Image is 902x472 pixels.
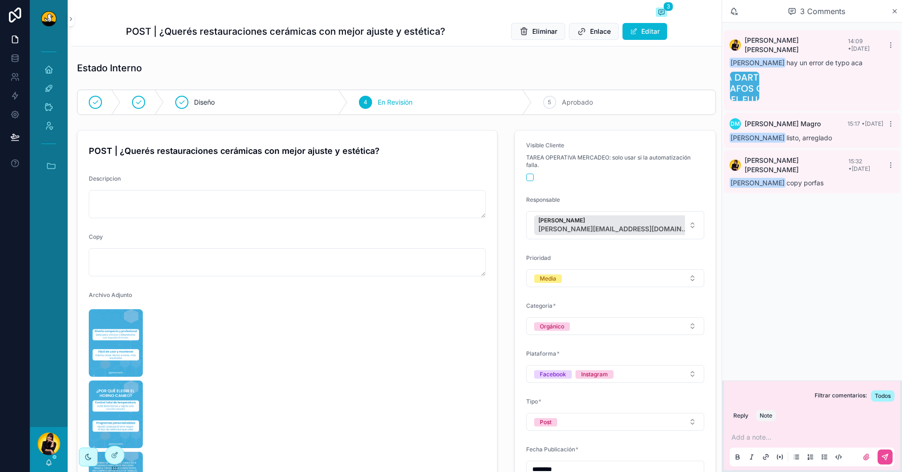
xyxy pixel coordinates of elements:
[30,38,68,192] div: scrollable content
[126,25,445,38] h1: POST | ¿Querés restauraciones cerámicas con mejor ajuste y estética?
[562,98,593,107] span: Aprobado
[745,156,848,175] span: [PERSON_NAME] [PERSON_NAME]
[89,233,103,240] span: Copy
[538,224,689,234] span: [PERSON_NAME][EMAIL_ADDRESS][DOMAIN_NAME]
[526,413,704,431] button: Select Button
[745,119,821,129] span: [PERSON_NAME] Magro
[534,321,570,331] button: Unselect ORGANICO
[730,58,785,68] span: [PERSON_NAME]
[730,134,832,142] span: listo, arreglado
[756,410,776,421] button: Note
[731,120,740,128] span: DM
[622,23,667,40] button: Editar
[581,370,608,379] div: Instagram
[730,179,824,187] span: copy porfas
[730,59,863,67] span: hay un error de typo aca
[194,98,215,107] span: Diseño
[745,36,848,54] span: [PERSON_NAME] [PERSON_NAME]
[41,11,56,26] img: App logo
[730,410,752,421] button: Reply
[534,215,702,235] button: Unselect 30
[526,154,704,169] span: TAREA OPERATIVA MERCADEO: solo usar si la automatización falla.
[526,302,552,309] span: Categoria
[526,269,704,287] button: Select Button
[730,178,785,188] span: [PERSON_NAME]
[760,412,772,419] div: Note
[590,27,611,36] span: Enlace
[364,99,367,106] span: 4
[871,390,894,402] button: Todos
[526,254,551,261] span: Prioridad
[534,417,557,426] button: Unselect POST
[89,381,143,448] img: POST--Querés-restauraciones-cerámicas-con-mejor-ajuste-y-estética-03.jpg
[511,23,565,40] button: Eliminar
[538,217,689,224] span: [PERSON_NAME]
[656,8,667,19] button: 3
[89,309,143,377] img: POST--Querés-restauraciones-cerámicas-con-mejor-ajuste-y-estética-04.jpg
[89,291,132,298] span: Archivo Adjunto
[89,175,121,182] span: Descripcion
[575,369,614,379] button: Unselect INSTAGRAM
[526,196,560,203] span: Responsable
[800,6,845,17] span: 3 Comments
[526,142,564,149] span: Visible Cliente
[526,398,538,405] span: Tipo
[569,23,619,40] button: Enlace
[526,317,704,335] button: Select Button
[526,350,556,357] span: Plataforma
[77,61,142,75] h1: Estado Interno
[378,98,412,107] span: En Revisión
[89,145,486,157] h4: POST | ¿Querés restauraciones cerámicas con mejor ajuste y estética?
[532,27,557,36] span: Eliminar
[526,211,704,239] button: Select Button
[540,418,552,426] div: Post
[730,133,785,143] span: [PERSON_NAME]
[663,2,673,11] span: 3
[526,365,704,383] button: Select Button
[548,99,551,106] span: 5
[848,38,870,52] span: 14:09 • [DATE]
[540,274,556,283] div: Media
[848,120,883,127] span: 15:17 • [DATE]
[848,158,870,172] span: 15:32 • [DATE]
[534,369,572,379] button: Unselect FACEBOOK
[540,370,566,379] div: Facebook
[526,446,575,453] span: Fecha Publicación
[815,392,867,402] span: Filtrar comentarios:
[540,322,564,331] div: Orgánico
